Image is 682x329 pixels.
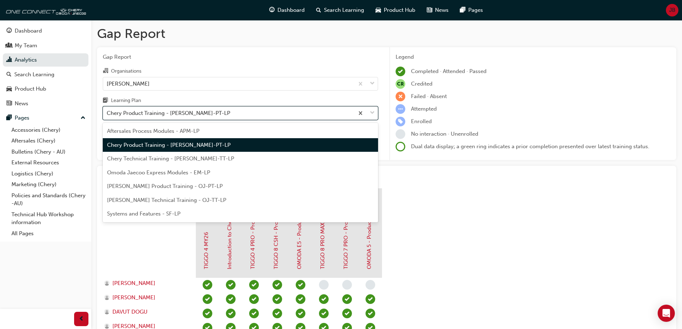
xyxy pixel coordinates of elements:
span: learningRecordVerb_PASS-icon [249,280,259,290]
span: search-icon [316,6,321,15]
span: learningRecordVerb_PASS-icon [342,294,352,304]
span: Gap Report [103,53,378,61]
span: car-icon [376,6,381,15]
a: Aftersales (Chery) [9,135,88,146]
div: Open Intercom Messenger [658,305,675,322]
a: news-iconNews [421,3,454,18]
span: learningRecordVerb_PASS-icon [296,280,305,290]
div: [PERSON_NAME] [107,79,150,88]
span: null-icon [396,79,405,89]
span: Failed · Absent [411,93,447,100]
span: learningRecordVerb_PASS-icon [203,309,212,318]
span: car-icon [6,86,12,92]
span: learningRecordVerb_PASS-icon [249,309,259,318]
span: down-icon [370,108,375,118]
span: Chery Product Training - [PERSON_NAME]-PT-LP [107,142,231,148]
span: learningRecordVerb_PASS-icon [296,309,305,318]
span: learningRecordVerb_PASS-icon [342,309,352,318]
a: Dashboard [3,24,88,38]
span: learningRecordVerb_NONE-icon [319,280,329,290]
span: learningRecordVerb_PASS-icon [203,294,212,304]
button: DashboardMy TeamAnalyticsSearch LearningProduct HubNews [3,23,88,111]
span: learningRecordVerb_PASS-icon [272,294,282,304]
a: Analytics [3,53,88,67]
span: Dashboard [277,6,305,14]
div: News [15,100,28,108]
a: car-iconProduct Hub [370,3,421,18]
a: guage-iconDashboard [263,3,310,18]
button: Pages [3,111,88,125]
span: JB [669,6,676,14]
span: Aftersales Process Modules - APM-LP [107,128,199,134]
a: News [3,97,88,110]
div: My Team [15,42,37,50]
div: Organisations [111,68,141,75]
span: guage-icon [269,6,275,15]
span: learningRecordVerb_COMPLETE-icon [396,67,405,76]
span: learningRecordVerb_PASS-icon [319,294,329,304]
span: organisation-icon [103,68,108,74]
div: Legend [396,53,671,61]
span: Systems and Features - SF-LP [107,211,180,217]
span: prev-icon [79,315,84,324]
a: search-iconSearch Learning [310,3,370,18]
span: learningRecordVerb_COMPLETE-icon [226,294,236,304]
span: Completed · Attended · Passed [411,68,487,74]
a: Introduction to Chery [226,216,233,269]
a: My Team [3,39,88,52]
a: Marketing (Chery) [9,179,88,190]
a: TIGGO 8 PRO MAX - Product [319,198,326,269]
a: Logistics (Chery) [9,168,88,179]
a: Bulletins (Chery - AU) [9,146,88,158]
a: [PERSON_NAME] [104,279,189,287]
span: news-icon [6,101,12,107]
img: oneconnect [4,3,86,17]
span: Search Learning [324,6,364,14]
span: learningplan-icon [103,98,108,104]
span: pages-icon [460,6,465,15]
span: learningRecordVerb_PASS-icon [366,294,375,304]
span: learningRecordVerb_NONE-icon [396,129,405,139]
a: TIGGO 4 MY26 [203,232,209,269]
span: up-icon [81,113,86,123]
span: learningRecordVerb_PASS-icon [319,309,329,318]
a: Technical Hub Workshop information [9,209,88,228]
div: Pages [15,114,29,122]
span: chart-icon [6,57,12,63]
span: learningRecordVerb_NONE-icon [366,280,375,290]
a: Search Learning [3,68,88,81]
span: learningRecordVerb_ENROLL-icon [396,117,405,126]
span: learningRecordVerb_NONE-icon [342,280,352,290]
div: Search Learning [14,71,54,79]
span: [PERSON_NAME] Product Training - OJ-PT-LP [107,183,223,189]
a: OMODA 5 - Product [366,219,372,269]
h1: Gap Report [97,26,676,42]
a: OMODA E5 - Product [296,216,303,269]
a: TIGGO 7 PRO - Product [343,211,349,269]
a: DAVUT DOGU [104,308,189,316]
span: guage-icon [6,28,12,34]
span: learningRecordVerb_PASS-icon [249,294,259,304]
div: Dashboard [15,27,42,35]
a: pages-iconPages [454,3,489,18]
div: Learning Plan [111,97,141,104]
span: Chery Technical Training - [PERSON_NAME]-TT-LP [107,155,234,162]
div: Chery Product Training - [PERSON_NAME]-PT-LP [107,109,230,117]
span: Enrolled [411,118,432,125]
span: No interaction · Unenrolled [411,131,478,137]
span: Product Hub [384,6,415,14]
span: News [435,6,449,14]
span: learningRecordVerb_PASS-icon [203,280,212,290]
a: TIGGO 4 PRO - Product [250,210,256,269]
span: learningRecordVerb_PASS-icon [272,309,282,318]
span: Pages [468,6,483,14]
a: TIGGO 8 CSH - Product [273,211,279,269]
span: DAVUT DOGU [112,308,147,316]
span: people-icon [6,43,12,49]
button: JB [666,4,678,16]
span: [PERSON_NAME] [112,294,155,302]
a: Policies and Standards (Chery -AU) [9,190,88,209]
span: Credited [411,81,432,87]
